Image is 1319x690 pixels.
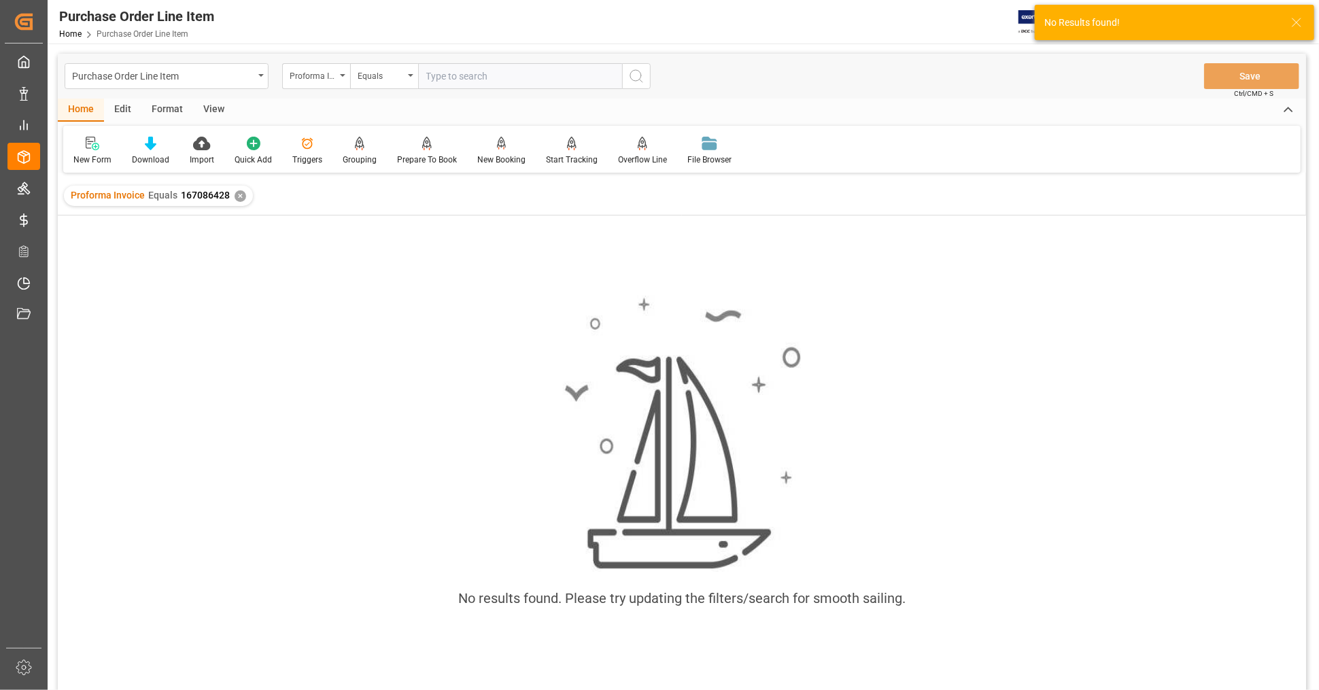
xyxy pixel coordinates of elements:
[59,29,82,39] a: Home
[687,154,732,166] div: File Browser
[73,154,112,166] div: New Form
[58,99,104,122] div: Home
[618,154,667,166] div: Overflow Line
[358,67,404,82] div: Equals
[546,154,598,166] div: Start Tracking
[104,99,141,122] div: Edit
[1018,10,1065,34] img: Exertis%20JAM%20-%20Email%20Logo.jpg_1722504956.jpg
[190,154,214,166] div: Import
[418,63,622,89] input: Type to search
[72,67,254,84] div: Purchase Order Line Item
[563,296,801,572] img: smooth_sailing.jpeg
[148,190,177,201] span: Equals
[181,190,230,201] span: 167086428
[477,154,526,166] div: New Booking
[1204,63,1299,89] button: Save
[282,63,350,89] button: open menu
[193,99,235,122] div: View
[1044,16,1278,30] div: No Results found!
[350,63,418,89] button: open menu
[343,154,377,166] div: Grouping
[458,588,906,608] div: No results found. Please try updating the filters/search for smooth sailing.
[59,6,214,27] div: Purchase Order Line Item
[397,154,457,166] div: Prepare To Book
[292,154,322,166] div: Triggers
[290,67,336,82] div: Proforma Invoice
[71,190,145,201] span: Proforma Invoice
[1234,88,1273,99] span: Ctrl/CMD + S
[622,63,651,89] button: search button
[65,63,269,89] button: open menu
[141,99,193,122] div: Format
[235,154,272,166] div: Quick Add
[132,154,169,166] div: Download
[235,190,246,202] div: ✕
